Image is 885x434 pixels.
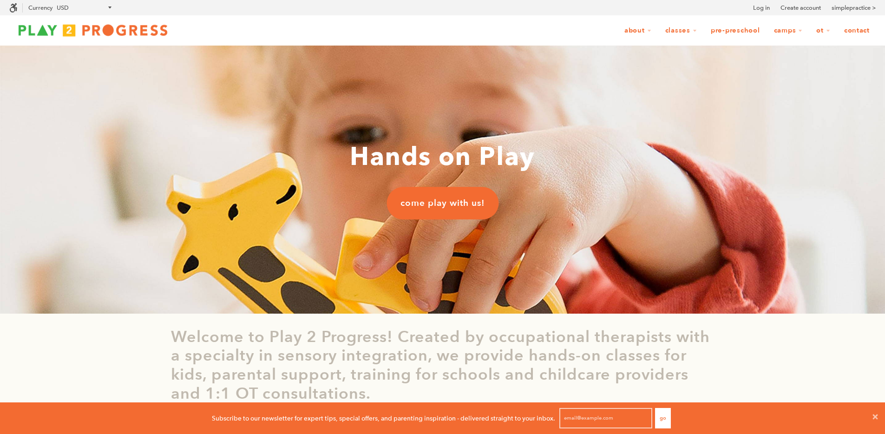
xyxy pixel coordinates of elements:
[171,328,715,403] p: Welcome to Play 2 Progress! Created by occupational therapists with a specialty in sensory integr...
[28,4,52,11] label: Currency
[212,413,555,423] p: Subscribe to our newsletter for expert tips, special offers, and parenting inspiration - delivere...
[705,22,766,39] a: Pre-Preschool
[9,21,177,39] img: Play2Progress logo
[780,3,821,13] a: Create account
[768,22,809,39] a: Camps
[832,3,876,13] a: simplepractice >
[810,22,836,39] a: OT
[387,187,498,219] a: come play with us!
[400,197,485,209] span: come play with us!
[655,408,671,428] button: Go
[753,3,770,13] a: Log in
[838,22,876,39] a: Contact
[559,408,652,428] input: email@example.com
[659,22,703,39] a: Classes
[618,22,657,39] a: About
